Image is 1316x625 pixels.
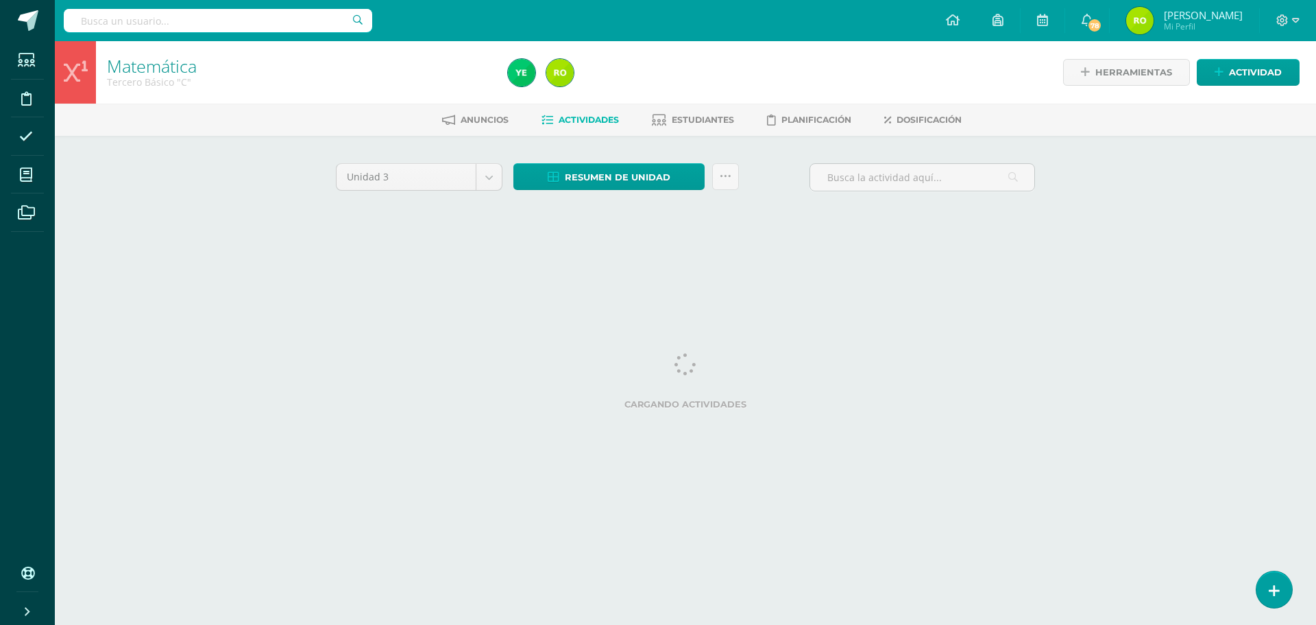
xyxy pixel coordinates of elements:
[1126,7,1154,34] img: c4cc1f8eb4ce2c7ab2e79f8195609c16.png
[107,54,197,78] a: Matemática
[884,109,962,131] a: Dosificación
[672,115,734,125] span: Estudiantes
[559,115,619,125] span: Actividades
[897,115,962,125] span: Dosificación
[442,109,509,131] a: Anuncios
[565,165,670,190] span: Resumen de unidad
[337,164,502,190] a: Unidad 3
[107,75,491,89] div: Tercero Básico 'C'
[1095,60,1172,85] span: Herramientas
[767,109,851,131] a: Planificación
[1164,21,1243,32] span: Mi Perfil
[781,115,851,125] span: Planificación
[461,115,509,125] span: Anuncios
[1164,8,1243,22] span: [PERSON_NAME]
[347,164,465,190] span: Unidad 3
[336,399,1035,410] label: Cargando actividades
[1087,18,1102,33] span: 78
[1229,60,1282,85] span: Actividad
[508,59,535,86] img: 6fd3bd7d6e4834e5979ff6a5032b647c.png
[513,163,705,190] a: Resumen de unidad
[652,109,734,131] a: Estudiantes
[1063,59,1190,86] a: Herramientas
[107,56,491,75] h1: Matemática
[64,9,372,32] input: Busca un usuario...
[810,164,1034,191] input: Busca la actividad aquí...
[546,59,574,86] img: c4cc1f8eb4ce2c7ab2e79f8195609c16.png
[1197,59,1300,86] a: Actividad
[541,109,619,131] a: Actividades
